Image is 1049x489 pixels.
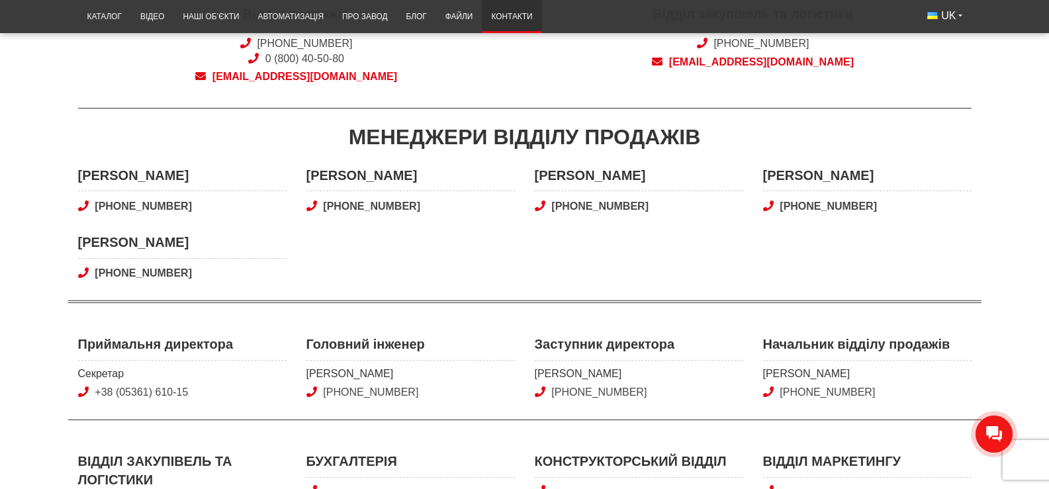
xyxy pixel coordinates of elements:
[265,53,344,64] a: 0 (800) 40-50-80
[95,386,188,398] a: +38 (05361) 610-15
[78,166,287,192] span: [PERSON_NAME]
[535,367,743,381] span: [PERSON_NAME]
[306,452,515,478] span: Бухгалтерія
[535,335,743,361] span: Заступник директора
[78,335,287,361] span: Приймальня директора
[323,386,418,398] a: [PHONE_NUMBER]
[927,12,938,19] img: Українська
[306,166,515,192] span: [PERSON_NAME]
[578,55,929,69] a: [EMAIL_ADDRESS][DOMAIN_NAME]
[306,199,515,214] a: [PHONE_NUMBER]
[763,335,972,361] span: Начальник відділу продажів
[396,4,435,30] a: Блог
[257,38,352,49] a: [PHONE_NUMBER]
[78,4,131,30] a: Каталог
[78,199,287,214] a: [PHONE_NUMBER]
[78,266,287,281] a: [PHONE_NUMBER]
[535,166,743,192] span: [PERSON_NAME]
[482,4,541,30] a: Контакти
[78,122,972,152] div: Менеджери відділу продажів
[78,233,287,259] span: [PERSON_NAME]
[763,367,972,381] span: [PERSON_NAME]
[173,4,248,30] a: Наші об’єкти
[121,69,472,84] a: [EMAIL_ADDRESS][DOMAIN_NAME]
[780,386,875,398] a: [PHONE_NUMBER]
[131,4,173,30] a: Відео
[306,367,515,381] span: [PERSON_NAME]
[763,166,972,192] span: [PERSON_NAME]
[436,4,482,30] a: Файли
[306,335,515,361] span: Головний інженер
[918,4,971,28] button: UK
[763,452,972,478] span: Відділ маркетингу
[535,199,743,214] a: [PHONE_NUMBER]
[713,38,809,49] a: [PHONE_NUMBER]
[535,452,743,478] span: Конструкторський відділ
[763,199,972,214] a: [PHONE_NUMBER]
[248,4,333,30] a: Автоматизація
[78,367,287,381] span: Секретар
[941,9,956,23] span: UK
[551,386,647,398] a: [PHONE_NUMBER]
[333,4,396,30] a: Про завод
